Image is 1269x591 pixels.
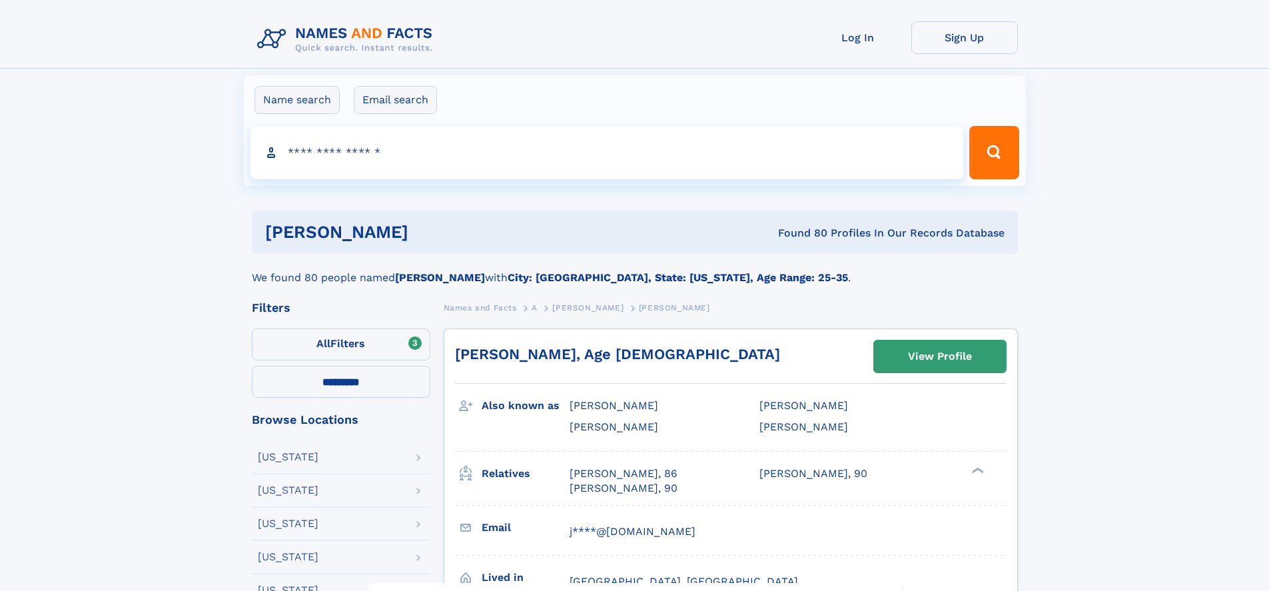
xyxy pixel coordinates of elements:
h3: Also known as [482,394,570,417]
input: search input [250,126,964,179]
a: [PERSON_NAME], 90 [759,466,867,481]
span: [PERSON_NAME] [759,399,848,412]
h1: [PERSON_NAME] [265,224,594,241]
div: Found 80 Profiles In Our Records Database [593,226,1005,241]
span: [PERSON_NAME] [552,303,624,312]
a: Log In [805,21,911,54]
div: ❯ [969,466,985,474]
a: Sign Up [911,21,1018,54]
div: View Profile [908,341,972,372]
h3: Relatives [482,462,570,485]
b: City: [GEOGRAPHIC_DATA], State: [US_STATE], Age Range: 25-35 [508,271,848,284]
div: [US_STATE] [258,552,318,562]
h3: Email [482,516,570,539]
h3: Lived in [482,566,570,589]
div: [US_STATE] [258,452,318,462]
img: Logo Names and Facts [252,21,444,57]
a: [PERSON_NAME], Age [DEMOGRAPHIC_DATA] [455,346,780,362]
span: [GEOGRAPHIC_DATA], [GEOGRAPHIC_DATA] [570,575,798,588]
span: All [316,337,330,350]
div: Filters [252,302,430,314]
label: Filters [252,328,430,360]
span: [PERSON_NAME] [570,399,658,412]
span: [PERSON_NAME] [639,303,710,312]
span: A [532,303,538,312]
label: Name search [254,86,340,114]
a: [PERSON_NAME], 90 [570,481,677,496]
div: [US_STATE] [258,485,318,496]
a: View Profile [874,340,1006,372]
a: Names and Facts [444,299,517,316]
span: [PERSON_NAME] [570,420,658,433]
label: Email search [354,86,437,114]
span: [PERSON_NAME] [759,420,848,433]
button: Search Button [969,126,1019,179]
a: [PERSON_NAME], 86 [570,466,677,481]
a: A [532,299,538,316]
a: [PERSON_NAME] [552,299,624,316]
div: We found 80 people named with . [252,254,1018,286]
div: Browse Locations [252,414,430,426]
b: [PERSON_NAME] [395,271,485,284]
div: [US_STATE] [258,518,318,529]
